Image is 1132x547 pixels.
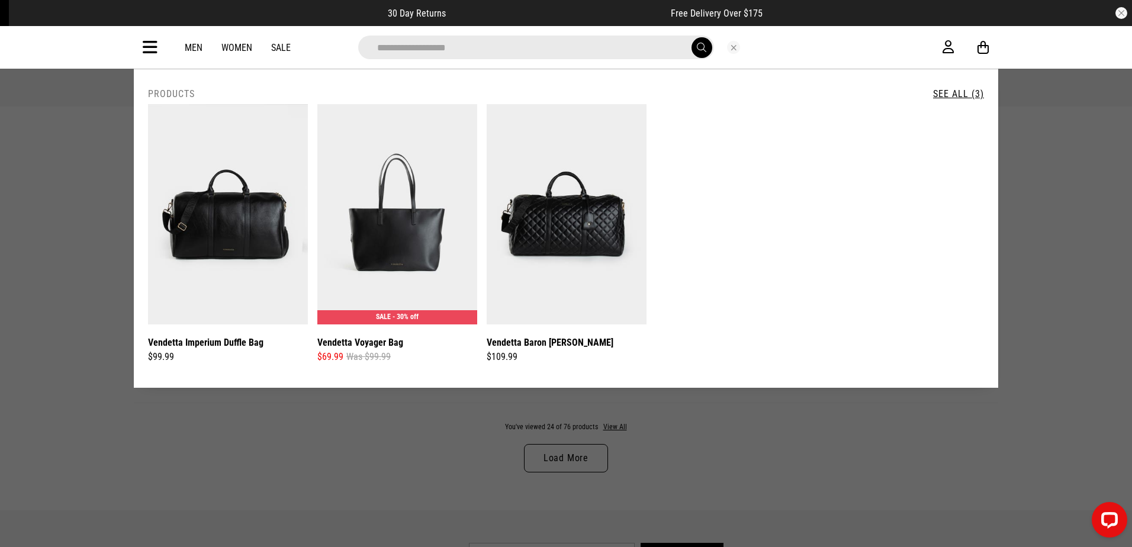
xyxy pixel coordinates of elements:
span: - 30% off [393,313,419,321]
span: $69.99 [317,350,343,364]
img: Vendetta Baron Quilted Duffle in Black [487,104,647,324]
img: Vendetta Imperium Duffle Bag in Black [148,104,308,324]
iframe: LiveChat chat widget [1082,497,1132,547]
a: Vendetta Voyager Bag [317,335,403,350]
div: $109.99 [487,350,647,364]
a: Women [221,42,252,53]
span: Was $99.99 [346,350,391,364]
span: SALE [376,313,391,321]
button: Close search [727,41,740,54]
a: Vendetta Baron [PERSON_NAME] [487,335,613,350]
a: Vendetta Imperium Duffle Bag [148,335,263,350]
img: Vendetta Voyager Bag in Black [317,104,477,324]
span: Free Delivery Over $175 [671,8,763,19]
iframe: Customer reviews powered by Trustpilot [469,7,647,19]
a: Sale [271,42,291,53]
a: Men [185,42,202,53]
h2: Products [148,88,195,99]
span: 30 Day Returns [388,8,446,19]
a: See All (3) [933,88,984,99]
div: $99.99 [148,350,308,364]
